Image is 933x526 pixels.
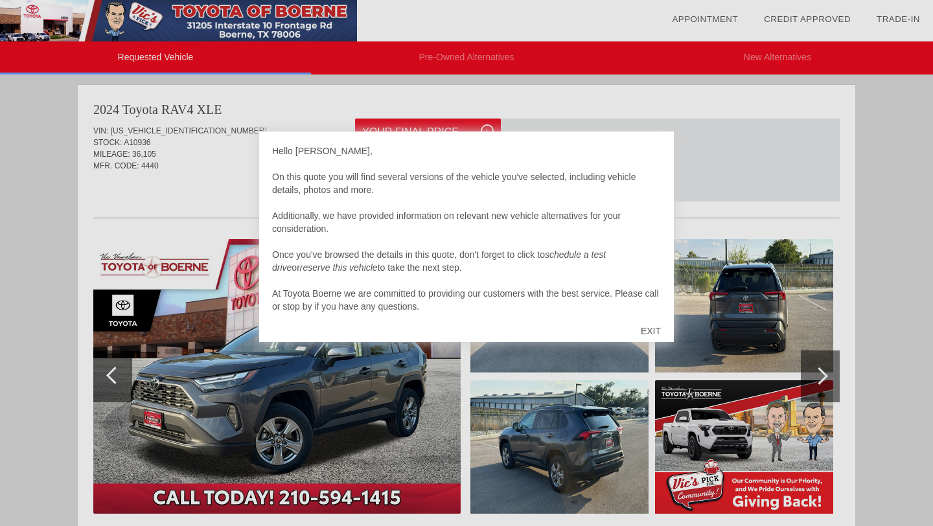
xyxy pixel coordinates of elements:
[272,144,661,313] div: Hello [PERSON_NAME], On this quote you will find several versions of the vehicle you've selected,...
[672,14,738,24] a: Appointment
[877,14,920,24] a: Trade-In
[300,262,378,273] em: reserve this vehicle
[628,312,674,350] div: EXIT
[764,14,851,24] a: Credit Approved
